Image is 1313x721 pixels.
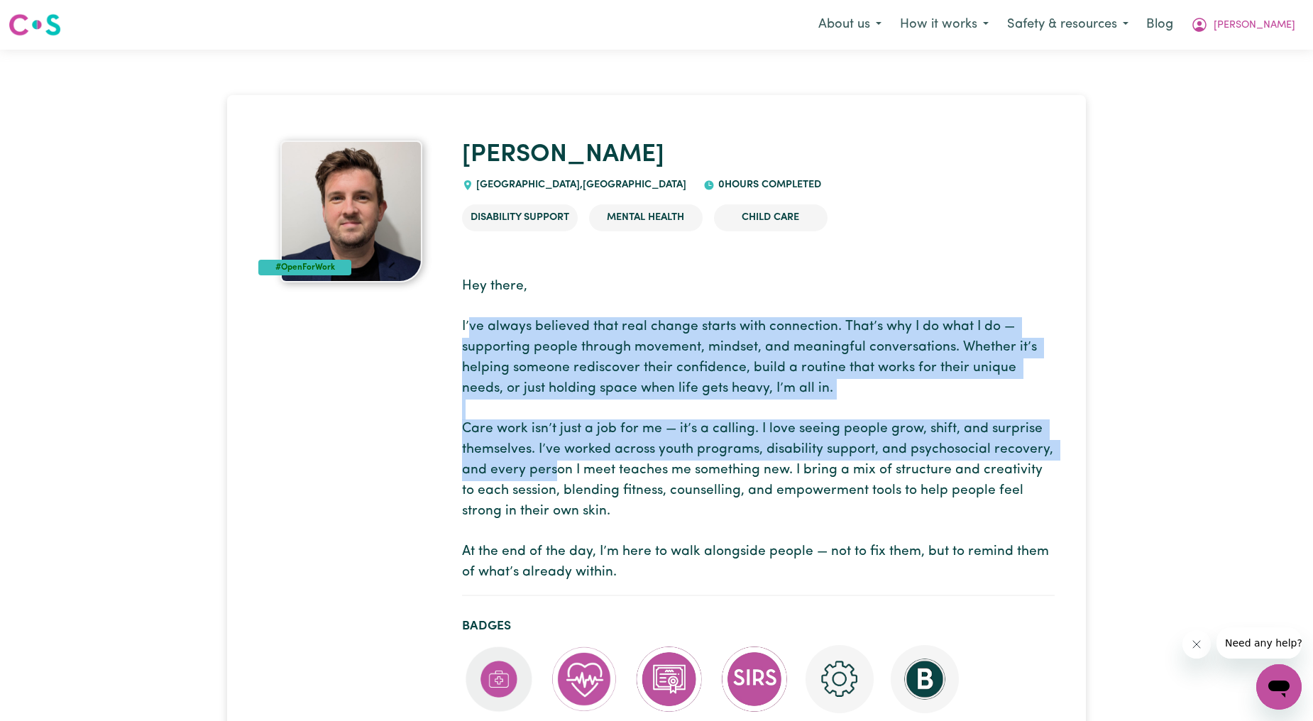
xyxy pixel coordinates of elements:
[715,180,821,190] span: 0 hours completed
[635,645,703,713] img: CS Academy: Aged Care Quality Standards & Code of Conduct course completed
[280,141,422,282] img: Alex
[1216,627,1302,659] iframe: Message from company
[9,9,61,41] a: Careseekers logo
[258,141,444,282] a: Alex's profile picture'#OpenForWork
[9,12,61,38] img: Careseekers logo
[1214,18,1295,33] span: [PERSON_NAME]
[589,204,703,231] li: Mental Health
[9,10,86,21] span: Need any help?
[462,204,578,231] li: Disability Support
[550,645,618,713] img: Care and support worker has completed CPR Certification
[462,277,1055,583] p: Hey there, I’ve always believed that real change starts with connection. That’s why I do what I d...
[1182,10,1304,40] button: My Account
[998,10,1138,40] button: Safety & resources
[1138,9,1182,40] a: Blog
[462,619,1055,634] h2: Badges
[891,10,998,40] button: How it works
[809,10,891,40] button: About us
[462,143,664,167] a: [PERSON_NAME]
[720,645,789,713] img: CS Academy: Serious Incident Reporting Scheme course completed
[714,204,828,231] li: Child care
[806,645,874,713] img: CS Academy: Careseekers Onboarding course completed
[258,260,351,275] div: #OpenForWork
[891,645,959,713] img: CS Academy: Boundaries in care and support work course completed
[473,180,687,190] span: [GEOGRAPHIC_DATA] , [GEOGRAPHIC_DATA]
[465,645,533,713] img: Care and support worker has completed First Aid Certification
[1182,630,1211,659] iframe: Close message
[1256,664,1302,710] iframe: Button to launch messaging window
